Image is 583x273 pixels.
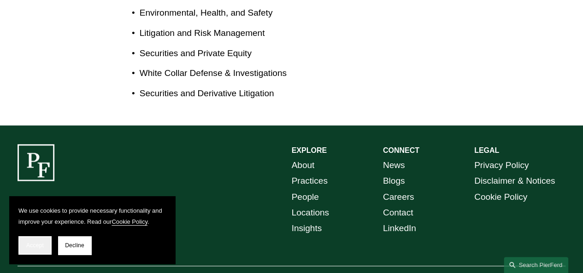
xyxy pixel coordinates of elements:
[383,205,413,221] a: Contact
[292,205,329,221] a: Locations
[140,5,292,21] p: Environmental, Health, and Safety
[383,221,416,236] a: LinkedIn
[18,236,52,255] button: Accept
[504,257,568,273] a: Search this site
[292,157,315,173] a: About
[383,173,405,189] a: Blogs
[474,173,555,189] a: Disclaimer & Notices
[112,218,147,225] a: Cookie Policy
[292,173,328,189] a: Practices
[18,205,166,227] p: We use cookies to provide necessary functionality and improve your experience. Read our .
[9,196,175,264] section: Cookie banner
[140,46,292,61] p: Securities and Private Equity
[383,146,419,154] strong: CONNECT
[474,146,499,154] strong: LEGAL
[292,146,327,154] strong: EXPLORE
[140,25,292,41] p: Litigation and Risk Management
[140,65,292,81] p: White Collar Defense & Investigations
[292,189,319,205] a: People
[26,242,44,249] span: Accept
[383,157,405,173] a: News
[474,157,529,173] a: Privacy Policy
[140,86,292,101] p: Securities and Derivative Litigation
[65,242,84,249] span: Decline
[58,236,91,255] button: Decline
[474,189,527,205] a: Cookie Policy
[292,221,322,236] a: Insights
[383,189,414,205] a: Careers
